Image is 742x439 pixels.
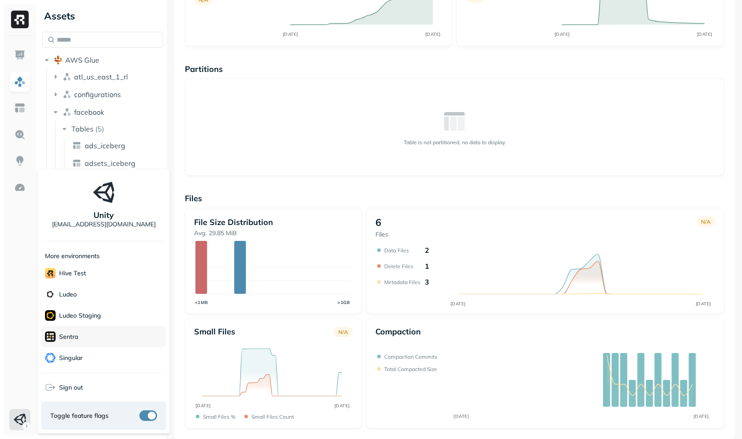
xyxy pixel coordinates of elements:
[45,252,100,260] p: More environments
[45,353,56,363] img: Singular
[45,268,56,278] img: Hive Test
[45,331,56,342] img: Sentra
[52,220,156,229] p: [EMAIL_ADDRESS][DOMAIN_NAME]
[59,311,101,320] p: Ludeo Staging
[94,210,114,220] p: Unity
[59,269,86,278] p: Hive Test
[59,354,82,362] p: Singular
[45,289,56,300] img: Ludeo
[59,333,78,341] p: Sentra
[45,310,56,321] img: Ludeo Staging
[59,383,83,392] span: Sign out
[59,290,77,299] p: Ludeo
[93,182,114,203] img: Unity
[50,412,109,420] span: Toggle feature flags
